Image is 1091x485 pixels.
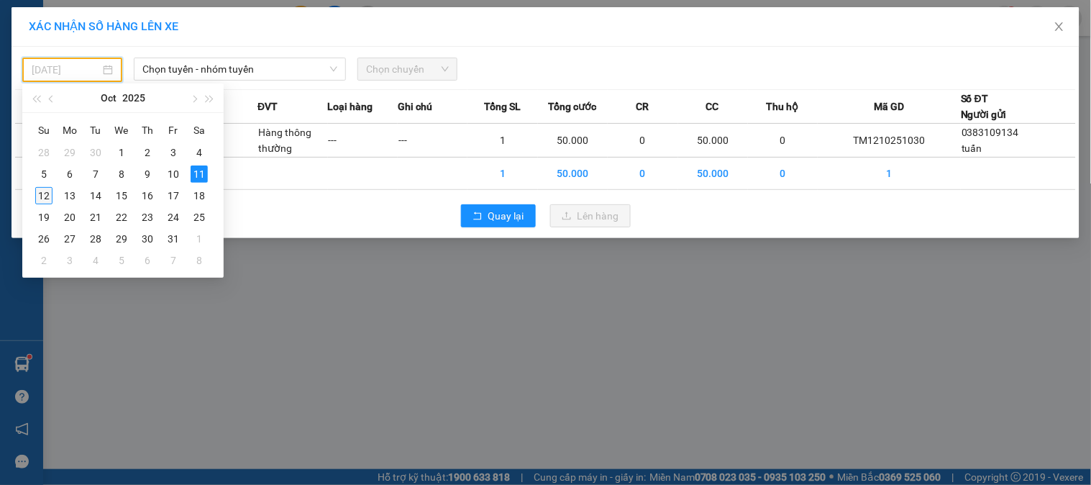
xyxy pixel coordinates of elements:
td: 2025-11-05 [109,250,134,271]
button: uploadLên hàng [550,204,631,227]
div: 30 [87,144,104,161]
td: 2025-10-16 [134,185,160,207]
span: Chọn tuyến - nhóm tuyến [142,58,337,80]
td: 0 [748,158,818,190]
td: 0 [748,124,818,158]
th: Th [134,119,160,142]
td: 2025-09-29 [57,142,83,163]
td: 2025-10-27 [57,228,83,250]
span: 0383109134 [962,127,1019,138]
div: 4 [87,252,104,269]
td: 2025-11-03 [57,250,83,271]
td: 2025-10-28 [83,228,109,250]
td: --- [398,124,467,158]
div: 31 [165,230,182,248]
td: 2025-10-31 [160,228,186,250]
div: 9 [139,166,156,183]
td: --- [328,124,398,158]
div: 20 [61,209,78,226]
span: Tổng cước [548,99,596,114]
div: 11 [191,166,208,183]
td: 2025-11-04 [83,250,109,271]
span: tuấn [962,142,982,154]
td: 1 [467,124,537,158]
div: 7 [87,166,104,183]
div: 19 [35,209,53,226]
td: 2025-10-07 [83,163,109,185]
td: 2025-09-28 [31,142,57,163]
span: XÁC NHẬN SỐ HÀNG LÊN XE [29,19,178,33]
th: Fr [160,119,186,142]
div: 18 [191,187,208,204]
div: 15 [113,187,130,204]
span: Thu hộ [767,99,799,114]
span: Chọn chuyến [366,58,449,80]
td: 2025-10-21 [83,207,109,228]
td: 2025-10-04 [186,142,212,163]
td: 50.000 [538,124,608,158]
img: logo [15,22,83,90]
th: Mo [57,119,83,142]
td: 2025-10-09 [134,163,160,185]
td: 2025-10-26 [31,228,57,250]
td: 2025-11-07 [160,250,186,271]
th: Su [31,119,57,142]
td: 2025-10-30 [134,228,160,250]
td: 0 [608,124,677,158]
button: Close [1039,7,1079,47]
div: 5 [35,166,53,183]
div: 8 [113,166,130,183]
td: 50.000 [538,158,608,190]
div: 16 [139,187,156,204]
span: CR [636,99,649,114]
span: CC [706,99,719,114]
td: 2025-10-11 [186,163,212,185]
td: 0 [608,158,677,190]
strong: : [DOMAIN_NAME] [144,74,271,88]
div: 28 [87,230,104,248]
button: 2025 [122,83,145,112]
div: 17 [165,187,182,204]
div: 3 [61,252,78,269]
div: 12 [35,187,53,204]
td: 2025-10-19 [31,207,57,228]
input: 11/10/2025 [32,62,100,78]
div: 28 [35,144,53,161]
td: Hàng thông thường [257,124,327,158]
div: 6 [139,252,156,269]
td: 2025-10-06 [57,163,83,185]
strong: Hotline : 0889 23 23 23 [160,60,254,71]
div: 13 [61,187,78,204]
div: 2 [139,144,156,161]
td: 2025-11-01 [186,228,212,250]
td: 1 [818,158,961,190]
th: Tu [83,119,109,142]
td: 2025-10-25 [186,207,212,228]
div: 6 [61,166,78,183]
td: 2025-10-18 [186,185,212,207]
td: 50.000 [678,158,748,190]
div: 21 [87,209,104,226]
div: 2 [35,252,53,269]
td: 2025-10-02 [134,142,160,163]
td: 2025-11-08 [186,250,212,271]
td: 2025-10-12 [31,185,57,207]
div: 10 [165,166,182,183]
div: 8 [191,252,208,269]
div: 23 [139,209,156,226]
td: 2025-09-30 [83,142,109,163]
td: 2025-10-01 [109,142,134,163]
td: 1 [467,158,537,190]
span: Mã GD [874,99,904,114]
div: 1 [191,230,208,248]
span: down [329,65,338,73]
td: 2025-10-13 [57,185,83,207]
td: 2025-10-17 [160,185,186,207]
td: 2025-10-20 [57,207,83,228]
div: 29 [113,230,130,248]
td: 2025-10-15 [109,185,134,207]
div: 30 [139,230,156,248]
td: 2025-11-06 [134,250,160,271]
span: Ghi chú [398,99,432,114]
span: Website [144,76,178,87]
